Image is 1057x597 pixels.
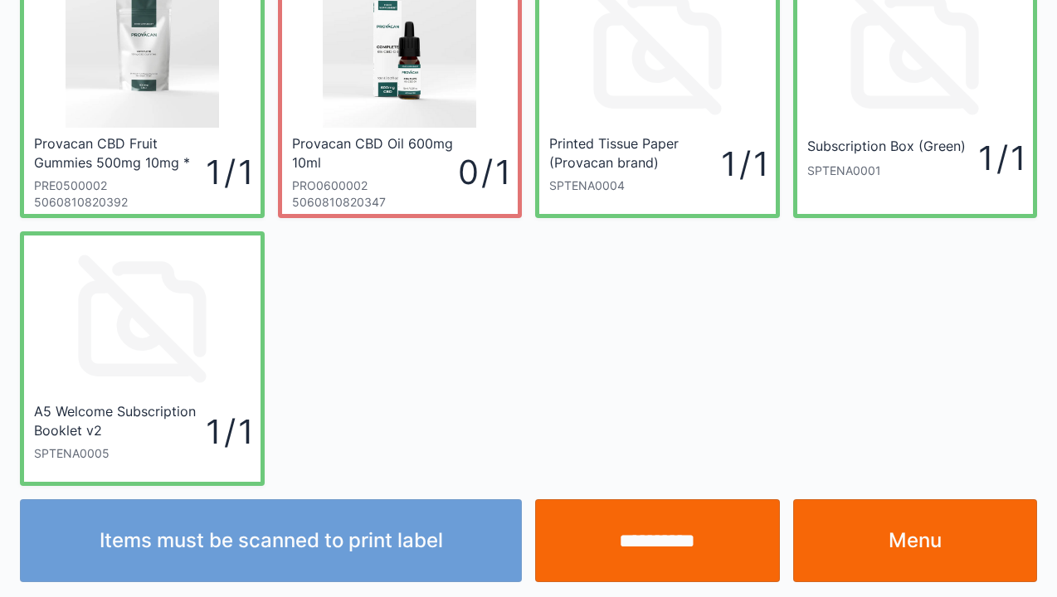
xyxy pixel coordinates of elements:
div: A5 Welcome Subscription Booklet v2 [34,402,202,439]
div: 1 / 1 [206,148,251,196]
div: SPTENA0005 [34,445,206,462]
div: 0 / 1 [458,148,508,196]
div: SPTENA0004 [549,177,721,194]
a: A5 Welcome Subscription Booklet v2SPTENA00051 / 1 [20,231,265,486]
div: PRE0500002 [34,177,206,194]
div: Provacan CBD Fruit Gummies 500mg 10mg * 50 pack [34,134,202,171]
div: 5060810820347 [292,194,459,211]
div: PRO0600002 [292,177,459,194]
a: Menu [793,499,1038,582]
div: Printed Tissue Paper (Provacan brand) [549,134,717,171]
div: 5060810820392 [34,194,206,211]
div: 1 / 1 [721,140,766,187]
div: 1 / 1 [970,134,1024,182]
div: 1 / 1 [206,408,251,455]
div: Subscription Box (Green) [807,137,966,156]
div: SPTENA0001 [807,163,970,179]
div: Provacan CBD Oil 600mg 10ml [292,134,455,171]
